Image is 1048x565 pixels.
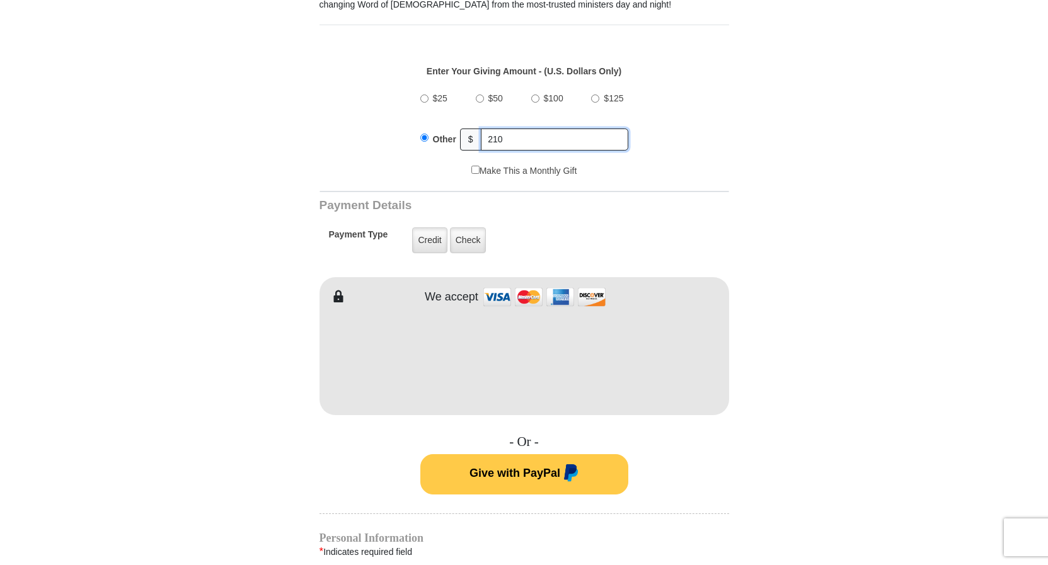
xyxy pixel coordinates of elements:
[488,93,503,103] span: $50
[471,166,480,174] input: Make This a Monthly Gift
[469,467,560,479] span: Give with PayPal
[481,128,628,151] input: Other Amount
[433,93,447,103] span: $25
[481,283,607,311] img: credit cards accepted
[460,128,481,151] span: $
[544,93,563,103] span: $100
[320,533,729,543] h4: Personal Information
[427,66,621,76] strong: Enter Your Giving Amount - (U.S. Dollars Only)
[329,229,388,246] h5: Payment Type
[320,544,729,560] div: Indicates required field
[320,198,641,213] h3: Payment Details
[320,434,729,450] h4: - Or -
[471,164,577,178] label: Make This a Monthly Gift
[412,227,447,253] label: Credit
[450,227,487,253] label: Check
[433,134,456,144] span: Other
[560,464,579,484] img: paypal
[425,290,478,304] h4: We accept
[604,93,623,103] span: $125
[420,454,628,494] button: Give with PayPal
